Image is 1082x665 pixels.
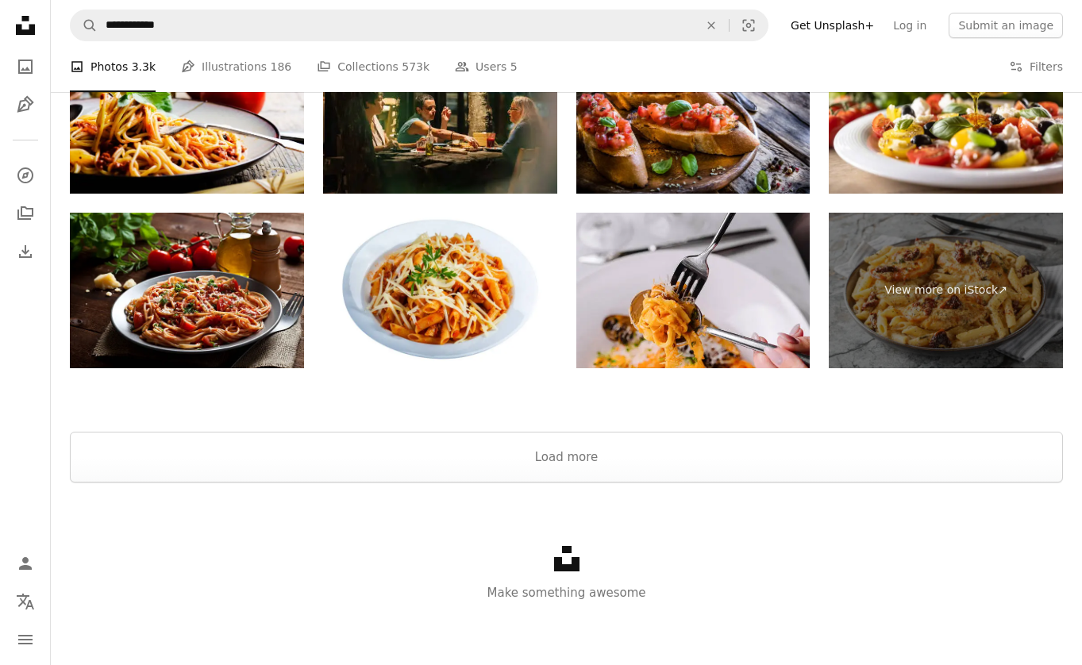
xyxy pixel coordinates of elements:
button: Filters [1009,41,1063,92]
button: Visual search [730,10,768,40]
span: 573k [402,58,429,75]
button: Load more [70,432,1063,482]
img: Caprese salad is oiled with olive oil. [829,37,1063,194]
button: Submit an image [949,13,1063,38]
a: Log in [884,13,936,38]
img: Homemade Italian bruschetta on rustic wooden table [576,37,811,194]
a: Illustrations 186 [181,41,291,92]
a: Download History [10,236,41,267]
img: Mature women eating pizza for dinner on a restaurant patio [323,37,557,194]
a: Users 5 [455,41,518,92]
img: Penne with Bolognese sauce [323,213,557,369]
p: Make something awesome [51,583,1082,602]
span: 186 [271,58,292,75]
a: Photos [10,51,41,83]
a: Home — Unsplash [10,10,41,44]
a: View more on iStock↗ [829,213,1063,369]
span: 5 [510,58,518,75]
a: Illustrations [10,89,41,121]
button: Language [10,586,41,617]
a: Log in / Sign up [10,548,41,579]
a: Collections [10,198,41,229]
img: Italian spaghetti on rustic wooden table [70,37,304,194]
button: Menu [10,624,41,655]
a: Get Unsplash+ [781,13,884,38]
button: Clear [694,10,729,40]
img: Enjoying seafood pasta at elegant dining table [576,213,811,369]
img: Pasta plate [70,213,304,369]
form: Find visuals sitewide [70,10,768,41]
a: Explore [10,160,41,191]
a: Collections 573k [317,41,429,92]
button: Search Unsplash [71,10,98,40]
